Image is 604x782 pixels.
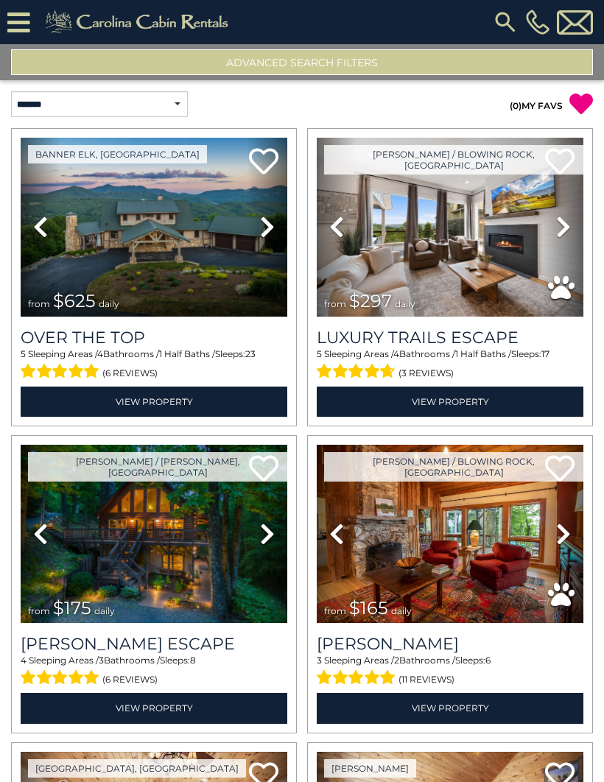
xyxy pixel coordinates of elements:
a: Add to favorites [249,147,278,178]
span: 4 [393,348,399,359]
a: Over The Top [21,328,287,348]
div: Sleeping Areas / Bathrooms / Sleeps: [21,654,287,689]
a: [PERSON_NAME] / Blowing Rock, [GEOGRAPHIC_DATA] [324,452,583,482]
h3: Azalea Hill [317,634,583,654]
span: 6 [485,655,491,666]
span: 5 [317,348,322,359]
span: 5 [21,348,26,359]
img: thumbnail_163277858.jpeg [317,445,583,624]
img: thumbnail_168627805.jpeg [21,445,287,624]
span: from [28,298,50,309]
span: $297 [349,290,392,311]
span: from [324,298,346,309]
a: [PERSON_NAME] / Blowing Rock, [GEOGRAPHIC_DATA] [324,145,583,175]
a: [PERSON_NAME] Escape [21,634,287,654]
span: 17 [541,348,549,359]
a: Luxury Trails Escape [317,328,583,348]
a: View Property [21,387,287,417]
a: View Property [21,693,287,723]
a: [PERSON_NAME] [317,634,583,654]
span: (3 reviews) [398,364,454,383]
a: (0)MY FAVS [510,100,563,111]
a: [GEOGRAPHIC_DATA], [GEOGRAPHIC_DATA] [28,759,246,778]
img: thumbnail_168695581.jpeg [317,138,583,317]
h3: Todd Escape [21,634,287,654]
a: [PHONE_NUMBER] [522,10,553,35]
span: from [28,605,50,616]
span: (11 reviews) [398,670,454,689]
span: 23 [245,348,256,359]
span: 3 [317,655,322,666]
span: 2 [394,655,399,666]
span: 4 [21,655,27,666]
span: daily [99,298,119,309]
img: search-regular.svg [492,9,519,35]
span: 1 Half Baths / [159,348,215,359]
span: 4 [97,348,103,359]
div: Sleeping Areas / Bathrooms / Sleeps: [21,348,287,383]
span: 0 [513,100,519,111]
a: View Property [317,693,583,723]
button: Advanced Search Filters [11,49,593,75]
a: [PERSON_NAME] [324,759,416,778]
a: View Property [317,387,583,417]
a: [PERSON_NAME] / [PERSON_NAME], [GEOGRAPHIC_DATA] [28,452,287,482]
span: $625 [53,290,96,311]
span: $175 [53,597,91,619]
span: from [324,605,346,616]
span: (6 reviews) [102,670,158,689]
a: Banner Elk, [GEOGRAPHIC_DATA] [28,145,207,163]
div: Sleeping Areas / Bathrooms / Sleeps: [317,654,583,689]
span: $165 [349,597,388,619]
span: daily [391,605,412,616]
span: ( ) [510,100,522,111]
span: 1 Half Baths / [455,348,511,359]
span: 3 [99,655,104,666]
div: Sleeping Areas / Bathrooms / Sleeps: [317,348,583,383]
img: Khaki-logo.png [38,7,241,37]
span: 8 [190,655,196,666]
img: thumbnail_167153549.jpeg [21,138,287,317]
span: daily [395,298,415,309]
span: daily [94,605,115,616]
span: (6 reviews) [102,364,158,383]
